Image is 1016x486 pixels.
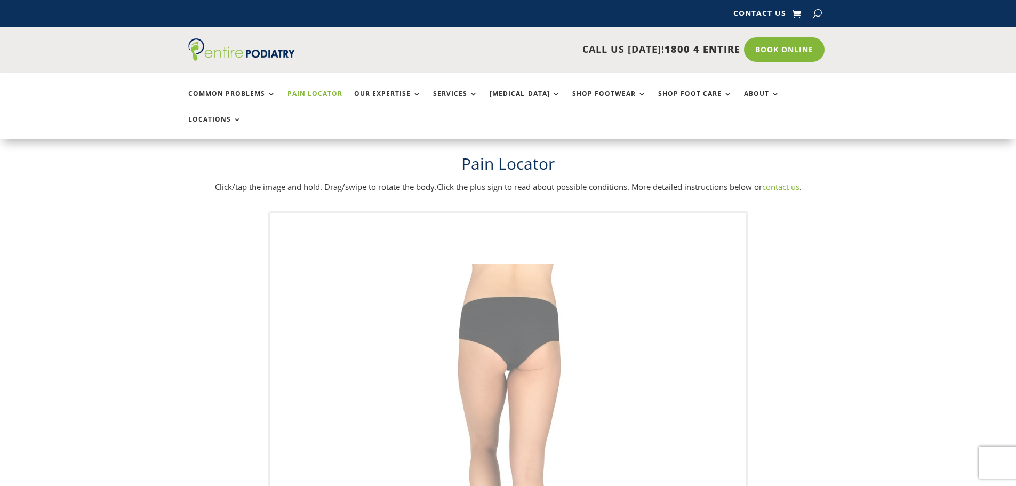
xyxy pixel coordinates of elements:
[733,10,786,21] a: Contact Us
[354,90,421,113] a: Our Expertise
[762,181,799,192] a: contact us
[572,90,646,113] a: Shop Footwear
[188,153,828,180] h1: Pain Locator
[744,90,780,113] a: About
[744,37,825,62] a: Book Online
[188,90,276,113] a: Common Problems
[437,181,802,192] span: Click the plus sign to read about possible conditions. More detailed instructions below or .
[665,43,740,55] span: 1800 4 ENTIRE
[188,52,295,63] a: Entire Podiatry
[287,90,342,113] a: Pain Locator
[658,90,732,113] a: Shop Foot Care
[215,181,437,192] span: Click/tap the image and hold. Drag/swipe to rotate the body.
[433,90,478,113] a: Services
[490,90,561,113] a: [MEDICAL_DATA]
[336,43,740,57] p: CALL US [DATE]!
[188,38,295,61] img: logo (1)
[188,116,242,139] a: Locations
